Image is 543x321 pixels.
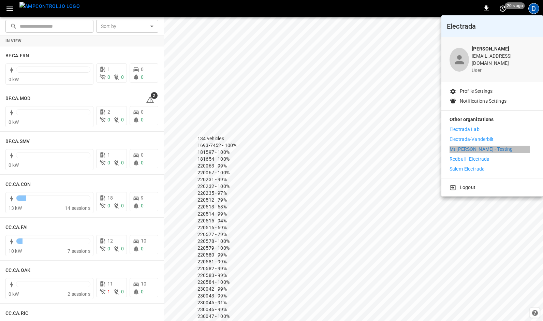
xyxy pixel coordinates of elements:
[472,67,535,74] p: user
[450,165,485,173] p: Salem-Electrada
[450,48,469,72] div: profile-icon
[447,21,538,32] h6: Electrada
[450,146,513,153] p: Mt [PERSON_NAME] - Testing
[450,156,490,163] p: Redbull - Electrada
[460,98,507,105] p: Notifications Settings
[450,116,535,126] p: Other organizations
[472,46,509,52] b: [PERSON_NAME]
[460,88,493,95] p: Profile Settings
[450,136,494,143] p: Electrada-Vanderbilt
[460,184,475,191] p: Logout
[450,126,480,133] p: Electrada Lab
[472,53,535,67] p: [EMAIL_ADDRESS][DOMAIN_NAME]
